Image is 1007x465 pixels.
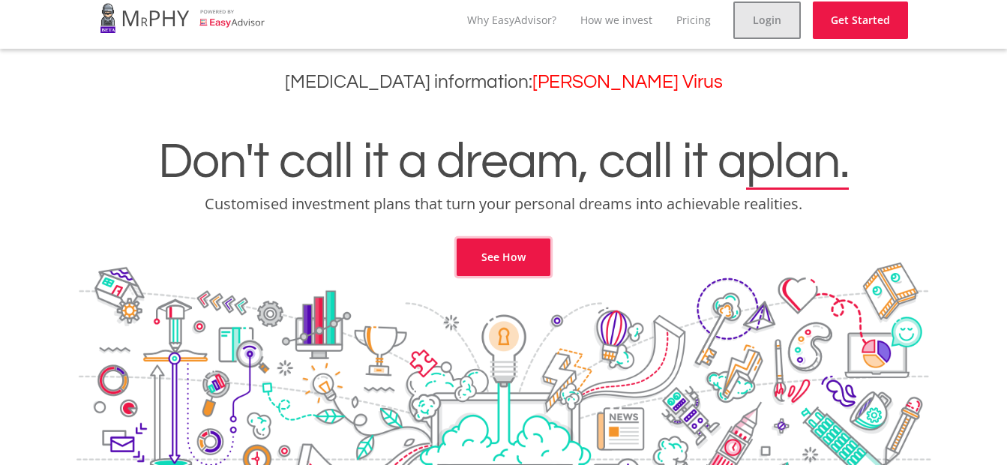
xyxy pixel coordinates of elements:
[467,13,556,27] a: Why EasyAdvisor?
[11,136,996,187] h1: Don't call it a dream, call it a
[457,238,550,276] a: See How
[11,71,996,93] h3: [MEDICAL_DATA] information:
[746,136,849,187] span: plan.
[813,1,908,39] a: Get Started
[11,193,996,214] p: Customised investment plans that turn your personal dreams into achievable realities.
[733,1,801,39] a: Login
[532,73,723,91] a: [PERSON_NAME] Virus
[580,13,652,27] a: How we invest
[676,13,711,27] a: Pricing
